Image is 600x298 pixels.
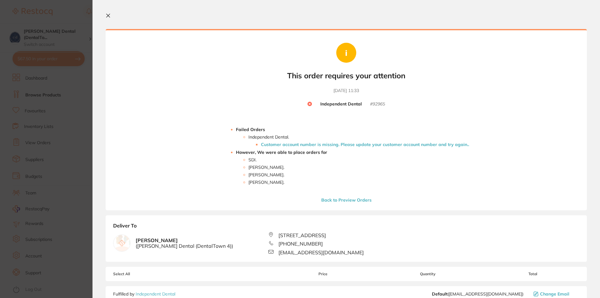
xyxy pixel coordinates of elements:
[248,165,469,170] li: [PERSON_NAME] .
[248,172,469,177] li: [PERSON_NAME] .
[432,291,447,297] b: Default
[113,235,130,252] img: empty.jpg
[540,291,569,296] span: Change Email
[278,232,326,238] span: [STREET_ADDRESS]
[319,197,373,203] button: Back to Preview Orders
[278,250,364,255] span: [EMAIL_ADDRESS][DOMAIN_NAME]
[113,291,175,296] p: Fulfilled by
[486,272,579,276] span: Total
[278,241,323,247] span: [PHONE_NUMBER]
[248,157,469,162] li: SDI .
[532,291,579,297] button: Change Email
[276,272,369,276] span: Price
[370,272,486,276] span: Quantity
[370,101,385,107] small: # 92965
[432,291,523,296] span: orders@independentdental.com.au
[320,101,362,107] b: Independent Dental
[136,243,233,249] span: ( [PERSON_NAME] Dental (DentalTown 4) )
[236,149,327,155] strong: However, We were able to place orders for
[236,127,265,132] strong: Failed Orders
[333,88,359,94] time: [DATE] 11:33
[136,237,233,249] b: [PERSON_NAME]
[287,71,405,80] b: This order requires your attention
[113,272,176,276] span: Select All
[136,291,175,297] a: Independent Dental
[113,223,579,232] b: Deliver To
[261,142,469,147] li: Customer account number is missing. Please update your customer account number and try again. .
[248,180,469,185] li: [PERSON_NAME] .
[248,134,469,147] li: Independent Dental .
